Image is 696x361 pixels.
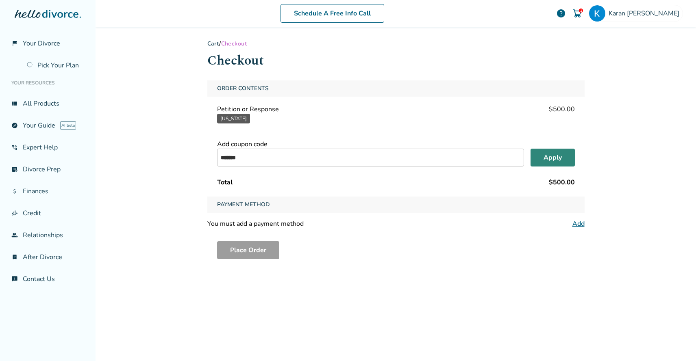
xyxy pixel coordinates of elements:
[7,75,89,91] li: Your Resources
[655,322,696,361] iframe: Chat Widget
[572,219,585,228] a: Add
[11,276,18,282] span: chat_info
[11,254,18,260] span: bookmark_check
[207,219,304,228] div: You must add a payment method
[217,178,233,187] span: Total
[7,226,89,244] a: groupRelationships
[7,204,89,223] a: finance_modeCredit
[7,270,89,288] a: chat_infoContact Us
[531,149,575,166] button: Apply
[7,160,89,179] a: list_alt_checkDivorce Prep
[556,9,566,18] a: help
[11,122,18,129] span: explore
[281,4,384,23] a: Schedule A Free Info Call
[7,248,89,266] a: bookmark_checkAfter Divorce
[214,80,272,97] span: Order Contents
[572,9,582,18] img: Cart
[11,100,18,107] span: view_list
[7,182,89,201] a: attach_moneyFinances
[217,241,279,259] button: Place Order
[11,188,18,195] span: attach_money
[22,56,89,75] a: Pick Your Plan
[7,138,89,157] a: phone_in_talkExpert Help
[207,40,585,48] div: /
[7,116,89,135] a: exploreYour GuideAI beta
[589,5,605,22] img: Karan Bathla
[11,40,18,47] span: flag_2
[7,94,89,113] a: view_listAll Products
[609,9,683,18] span: Karan [PERSON_NAME]
[11,144,18,151] span: phone_in_talk
[60,121,76,130] span: AI beta
[221,40,247,48] span: Checkout
[549,178,575,187] span: $500.00
[579,9,583,13] div: 1
[11,232,18,238] span: group
[217,140,268,149] span: Add coupon code
[207,40,220,48] a: Cart
[217,114,250,123] button: [US_STATE]
[7,34,89,53] a: flag_2Your Divorce
[11,166,18,173] span: list_alt_check
[214,197,273,213] span: Payment Method
[11,210,18,216] span: finance_mode
[207,51,585,71] h1: Checkout
[23,39,60,48] span: Your Divorce
[549,105,575,114] span: $500.00
[217,105,279,114] span: Petition or Response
